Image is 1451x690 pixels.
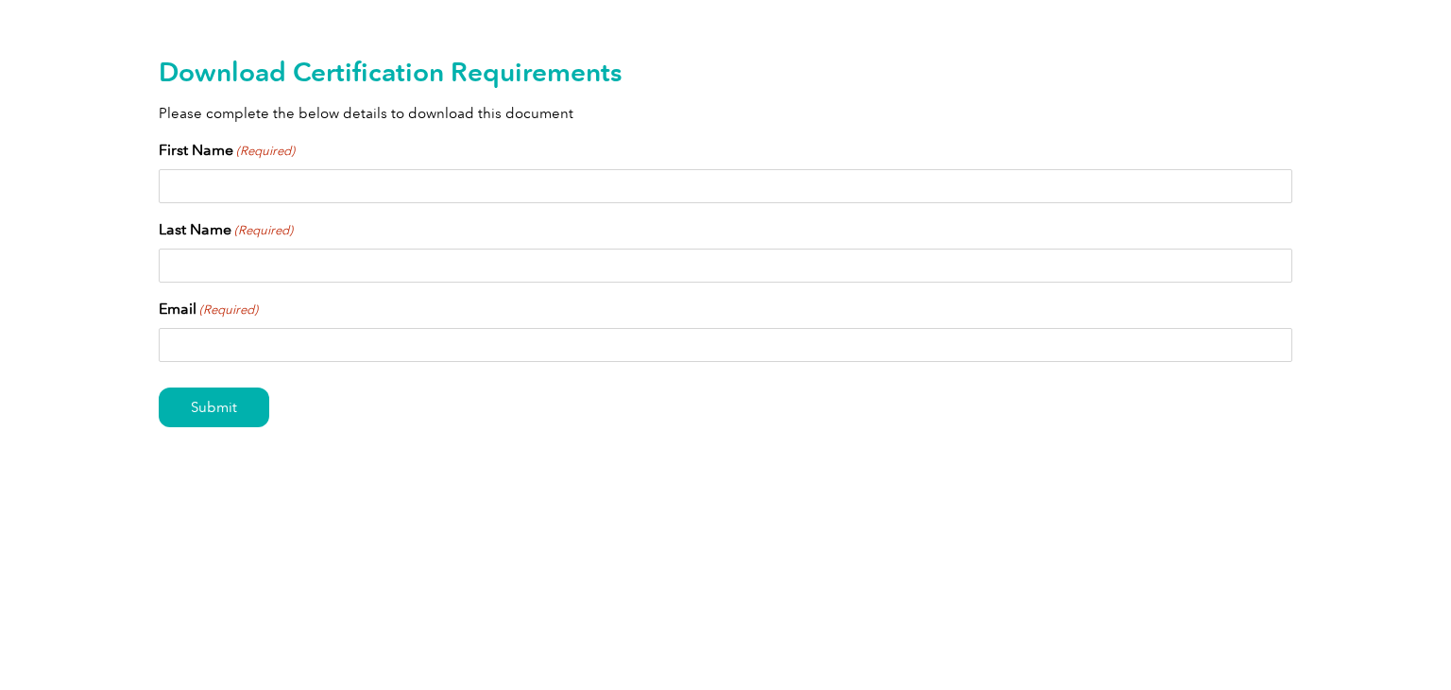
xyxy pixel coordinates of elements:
p: Please complete the below details to download this document [159,103,1292,124]
label: First Name [159,139,295,162]
span: (Required) [233,221,294,240]
span: (Required) [198,301,259,319]
label: Last Name [159,218,293,241]
span: (Required) [235,142,296,161]
h2: Download Certification Requirements [159,57,1292,87]
label: Email [159,298,258,320]
input: Submit [159,388,269,427]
